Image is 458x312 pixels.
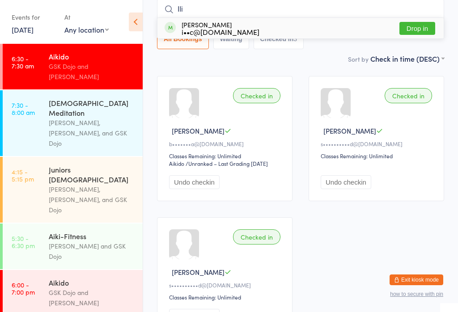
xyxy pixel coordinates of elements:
div: Checked in [385,88,432,103]
div: Classes Remaining: Unlimited [169,293,283,301]
div: Check in time (DESC) [370,54,444,63]
div: Classes Remaining: Unlimited [321,152,435,160]
span: [PERSON_NAME] [323,126,376,135]
button: Checked in3 [254,29,304,49]
div: At [64,10,109,25]
div: GSK Dojo and [PERSON_NAME] [49,287,135,308]
a: 6:30 -7:30 amAikidoGSK Dojo and [PERSON_NAME] [3,44,143,89]
div: Classes Remaining: Unlimited [169,152,283,160]
div: [PERSON_NAME] and GSK Dojo [49,241,135,261]
div: Aikido [49,278,135,287]
div: Juniors [DEMOGRAPHIC_DATA] [49,164,135,184]
button: Drop in [399,22,435,35]
label: Sort by [348,55,369,63]
time: 6:30 - 7:30 am [12,55,34,69]
time: 7:30 - 8:00 am [12,101,35,116]
button: Undo checkin [321,175,371,189]
div: b•••••••a@[DOMAIN_NAME] [169,140,283,148]
div: s••••••••••d@[DOMAIN_NAME] [321,140,435,148]
div: Checked in [233,229,280,245]
div: [DEMOGRAPHIC_DATA] Meditation [49,98,135,118]
div: Aikido [49,51,135,61]
button: how to secure with pin [390,291,443,297]
div: Events for [12,10,55,25]
div: [PERSON_NAME], [PERSON_NAME], and GSK Dojo [49,118,135,148]
div: Aikido [169,160,184,167]
a: [DATE] [12,25,34,34]
div: [PERSON_NAME] [182,21,259,35]
time: 6:00 - 7:00 pm [12,281,35,295]
div: s••••••••••d@[DOMAIN_NAME] [169,281,283,289]
div: Aiki-Fitness [49,231,135,241]
div: 3 [293,35,297,42]
button: Waiting [213,29,249,49]
a: 7:30 -8:00 am[DEMOGRAPHIC_DATA] Meditation[PERSON_NAME], [PERSON_NAME], and GSK Dojo [3,90,143,156]
button: Exit kiosk mode [390,274,443,285]
button: All Bookings [157,29,209,49]
a: 5:30 -6:30 pmAiki-Fitness[PERSON_NAME] and GSK Dojo [3,223,143,269]
a: 4:15 -5:15 pmJuniors [DEMOGRAPHIC_DATA][PERSON_NAME], [PERSON_NAME], and GSK Dojo [3,157,143,223]
div: i••c@[DOMAIN_NAME] [182,28,259,35]
span: [PERSON_NAME] [172,126,225,135]
span: [PERSON_NAME] [172,267,225,277]
div: GSK Dojo and [PERSON_NAME] [49,61,135,82]
button: Undo checkin [169,175,220,189]
div: Checked in [233,88,280,103]
time: 4:15 - 5:15 pm [12,168,34,182]
div: [PERSON_NAME], [PERSON_NAME], and GSK Dojo [49,184,135,215]
div: Any location [64,25,109,34]
time: 5:30 - 6:30 pm [12,235,35,249]
span: / Unranked – Last Grading [DATE] [186,160,268,167]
